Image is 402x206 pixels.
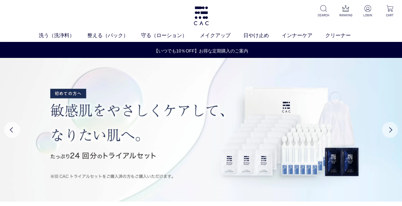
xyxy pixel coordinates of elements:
a: 整える（パック） [87,32,141,39]
a: LOGIN [361,5,375,18]
p: LOGIN [361,13,375,18]
a: SEARCH [317,5,331,18]
p: RANKING [339,13,353,18]
p: SEARCH [317,13,331,18]
a: 守る（ローション） [141,32,200,39]
button: Previous [4,122,20,138]
a: 【いつでも10％OFF】お得な定期購入のご案内 [0,48,402,54]
img: logo [193,6,209,25]
a: メイクアップ [200,32,243,39]
a: RANKING [339,5,353,18]
a: 日やけ止め [243,32,282,39]
button: Next [382,122,398,138]
a: 洗う（洗浄料） [39,32,87,39]
a: CART [383,5,397,18]
a: インナーケア [282,32,325,39]
a: クリーナー [325,32,364,39]
p: CART [383,13,397,18]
